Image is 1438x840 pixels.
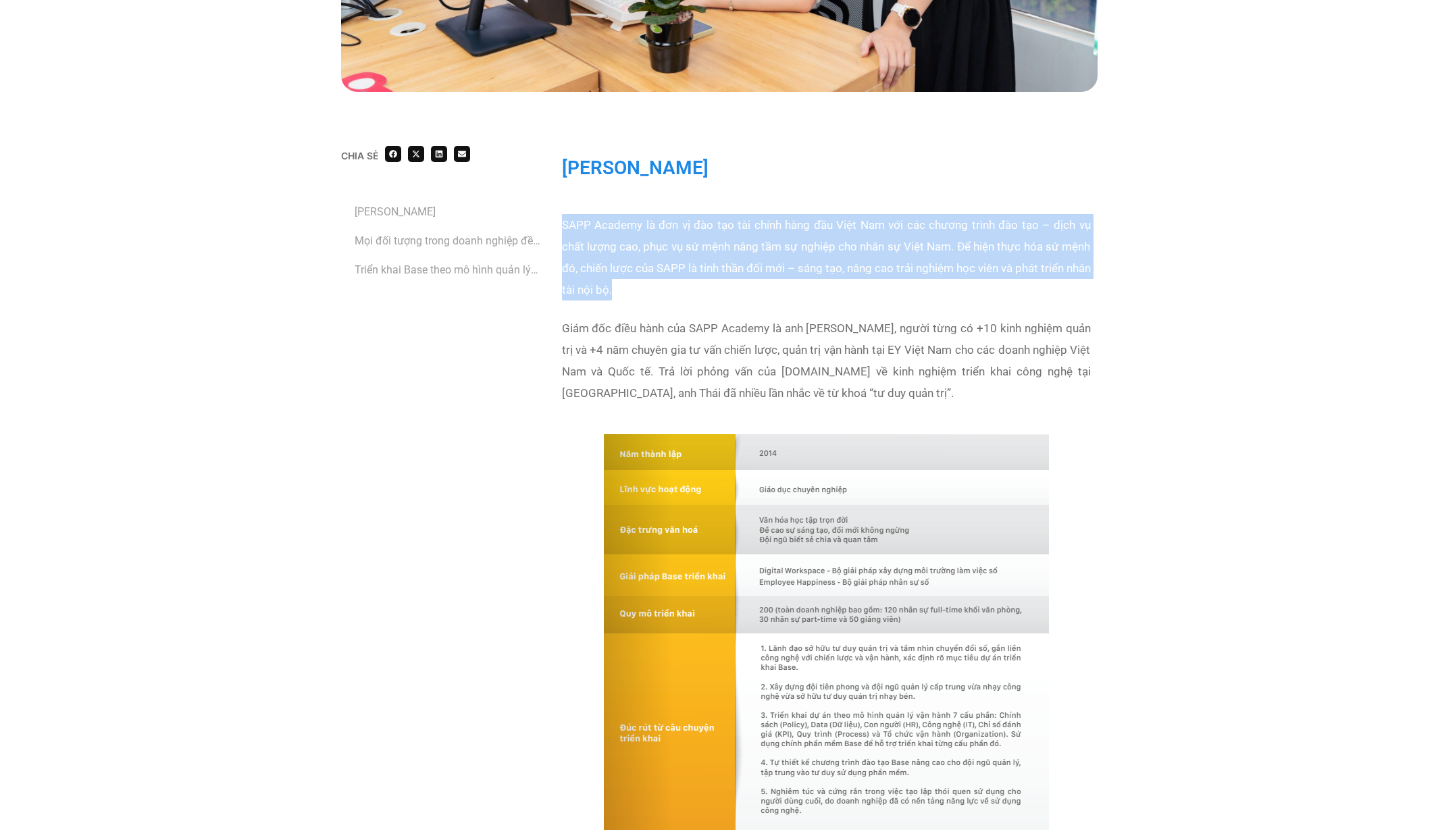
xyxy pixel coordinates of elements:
[385,146,401,162] div: Share on facebook
[355,261,542,278] a: Triển khai Base theo mô hình quản lý vận hành 7 cấu phần
[562,218,1091,296] span: SAPP Academy là đơn vị đào tạo tài chính hàng đầu Việt Nam với các chương trình đào tạo – dịch vụ...
[408,146,424,162] div: Share on x-twitter
[355,232,542,249] a: Mọi đối tượng trong doanh nghiệp đều cần có tư duy quản trị
[431,146,447,162] div: Share on linkedin
[454,146,470,162] div: Share on email
[562,153,1091,184] h2: [PERSON_NAME]
[341,151,378,161] div: Chia sẻ
[355,203,436,220] a: [PERSON_NAME]
[562,321,1091,400] span: Giám đốc điều hành của SAPP Academy là anh [PERSON_NAME], người từng có +10 kinh nghiệm quản trị ...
